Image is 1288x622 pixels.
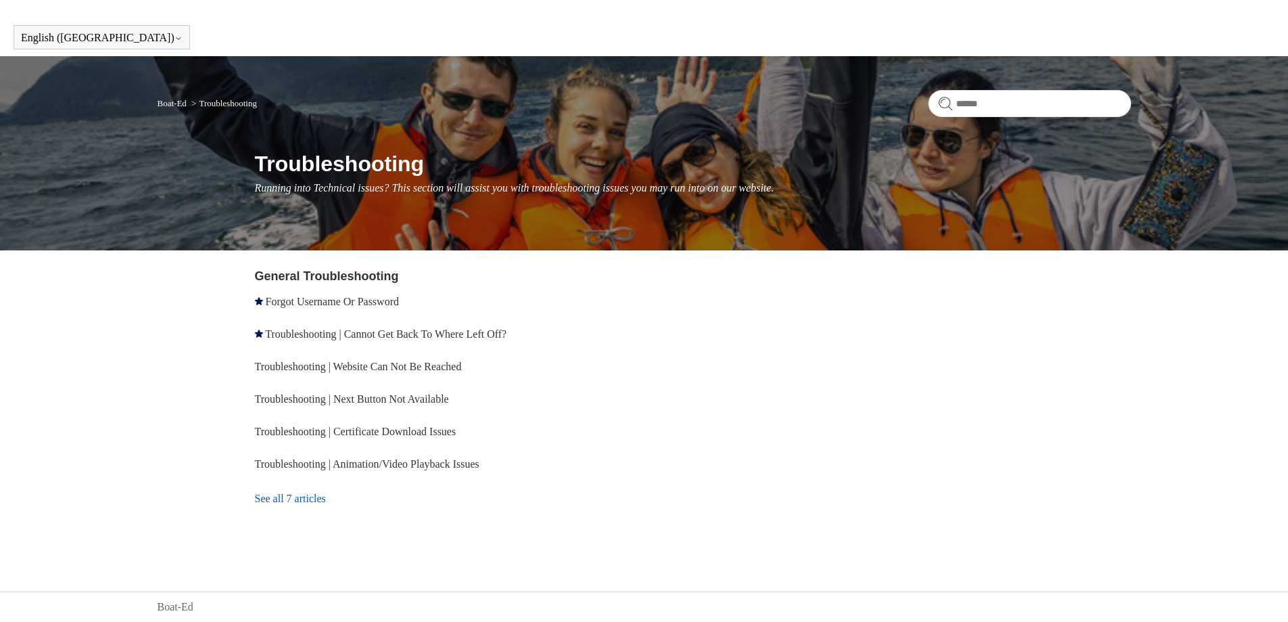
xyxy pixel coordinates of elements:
[928,90,1131,117] input: Search
[189,98,257,108] li: Troubleshooting
[255,269,399,283] a: General Troubleshooting
[158,98,187,108] a: Boat-Ed
[255,481,649,517] a: See all 7 articles
[158,98,189,108] li: Boat-Ed
[255,458,479,470] a: Troubleshooting | Animation/Video Playback Issues
[21,32,183,44] button: English ([GEOGRAPHIC_DATA])
[255,297,263,305] svg: Promoted article
[266,296,399,307] a: Forgot Username Or Password
[158,599,193,615] a: Boat-Ed
[255,180,1131,196] p: Running into Technical issues? This section will assist you with troubleshooting issues you may r...
[255,361,462,372] a: Troubleshooting | Website Can Not Be Reached
[255,148,1131,180] h1: Troubleshooting
[255,330,263,338] svg: Promoted article
[265,328,506,340] a: Troubleshooting | Cannot Get Back To Where Left Off?
[255,426,456,437] a: Troubleshooting | Certificate Download Issues
[255,393,449,405] a: Troubleshooting | Next Button Not Available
